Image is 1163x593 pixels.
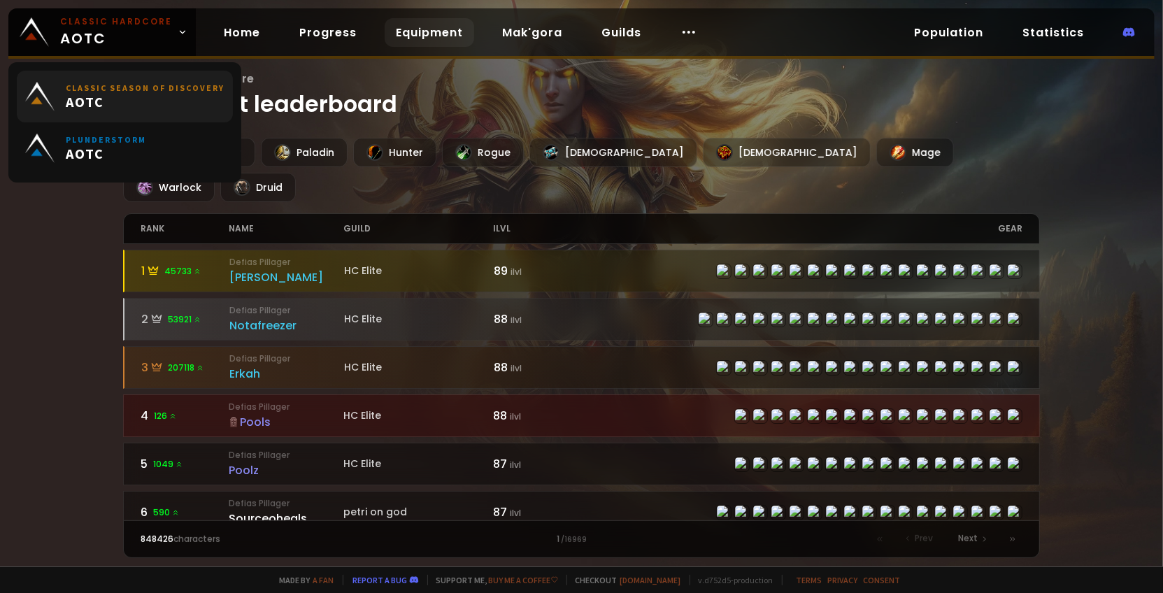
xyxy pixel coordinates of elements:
div: ilvl [493,214,581,243]
a: Buy me a coffee [489,575,558,585]
a: Classic HardcoreAOTC [8,8,196,56]
a: Equipment [385,18,474,47]
span: AOTC [66,145,146,162]
a: Privacy [828,575,858,585]
small: ilvl [510,459,521,471]
div: [DEMOGRAPHIC_DATA] [703,138,871,167]
div: 2 [141,310,229,328]
a: Progress [288,18,368,47]
a: Classic Season of DiscoveryAOTC [17,71,233,122]
div: 87 [493,503,581,521]
a: [DOMAIN_NAME] [620,575,681,585]
div: 88 [494,359,582,376]
a: Population [903,18,994,47]
span: Wow Classic Hardcore [123,70,1040,87]
a: 3207118 Defias PillagerErkahHC Elite88 ilvlitem-22498item-23057item-22983item-17723item-22496item... [123,346,1040,389]
span: Support me, [427,575,558,585]
span: 590 [153,506,180,519]
div: Poolz [229,462,343,479]
a: Home [213,18,271,47]
div: 88 [493,407,581,424]
div: [DEMOGRAPHIC_DATA] [529,138,697,167]
small: Defias Pillager [229,256,344,269]
small: Plunderstorm [66,134,146,145]
span: Made by [271,575,334,585]
small: ilvl [510,507,521,519]
div: gear [581,214,1022,243]
div: characters [141,533,361,545]
span: AOTC [66,93,224,110]
small: Defias Pillager [229,449,343,462]
small: ilvl [510,410,521,422]
a: 145733 Defias Pillager[PERSON_NAME]HC Elite89 ilvlitem-22498item-23057item-22499item-4335item-224... [123,250,1040,292]
small: Defias Pillager [229,352,344,365]
span: 45733 [164,265,201,278]
span: AOTC [60,15,172,49]
a: 4126 Defias PillagerPoolsHC Elite88 ilvlitem-22506item-22943item-22507item-22504item-22510item-22... [123,394,1040,437]
div: Pools [229,413,343,431]
small: ilvl [511,314,522,326]
div: Druid [220,173,296,202]
div: Hunter [353,138,436,167]
small: Defias Pillager [229,497,343,510]
div: Warlock [123,173,215,202]
div: HC Elite [344,264,494,278]
div: Sourceoheals [229,510,343,527]
a: 51049 Defias PillagerPoolzHC Elite87 ilvlitem-22506item-22943item-22507item-22504item-22510item-2... [123,443,1040,485]
span: Next [958,532,978,545]
small: Classic Season of Discovery [66,83,224,93]
a: 6590 Defias PillagerSourceohealspetri on god87 ilvlitem-22514item-21712item-22515item-4336item-22... [123,491,1040,534]
div: HC Elite [344,360,494,375]
h1: Equipment leaderboard [123,70,1040,121]
span: Prev [915,532,933,545]
div: name [229,214,343,243]
a: a fan [313,575,334,585]
div: Rogue [442,138,524,167]
div: Paladin [261,138,348,167]
small: Defias Pillager [229,401,343,413]
span: 1049 [153,458,183,471]
small: ilvl [511,362,522,374]
a: Report a bug [353,575,408,585]
a: Guilds [590,18,652,47]
div: petri on god [343,505,493,520]
div: HC Elite [344,312,494,327]
small: Classic Hardcore [60,15,172,28]
small: ilvl [511,266,522,278]
div: rank [141,214,229,243]
small: Defias Pillager [229,304,344,317]
span: Checkout [566,575,681,585]
div: 6 [141,503,229,521]
div: 3 [141,359,229,376]
div: 4 [141,407,229,424]
span: 848426 [141,533,173,545]
a: Consent [864,575,901,585]
div: Notafreezer [229,317,344,334]
small: / 16969 [561,534,587,545]
span: 126 [154,410,177,422]
div: 87 [493,455,581,473]
div: Erkah [229,365,344,383]
div: 1 [361,533,802,545]
div: 89 [494,262,582,280]
div: HC Elite [343,408,493,423]
div: Mage [876,138,954,167]
div: 1 [141,262,229,280]
span: 53921 [168,313,201,326]
a: Statistics [1011,18,1095,47]
div: [PERSON_NAME] [229,269,344,286]
div: HC Elite [343,457,493,471]
a: Mak'gora [491,18,573,47]
div: guild [343,214,493,243]
span: 207118 [168,362,204,374]
a: Terms [797,575,822,585]
div: 5 [141,455,229,473]
a: PlunderstormAOTC [17,122,233,174]
span: v. d752d5 - production [690,575,773,585]
a: 253921 Defias PillagerNotafreezerHC Elite88 ilvlitem-22498item-23057item-22983item-2575item-22496... [123,298,1040,341]
div: 88 [494,310,582,328]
